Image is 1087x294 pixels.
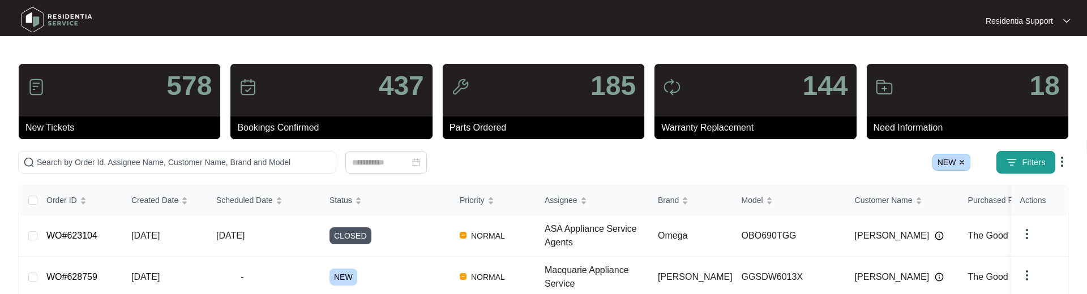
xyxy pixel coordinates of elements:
p: 437 [379,72,424,100]
p: Parts Ordered [450,121,644,135]
div: Macquarie Appliance Service [545,263,649,291]
button: filter iconFilters [996,151,1055,174]
img: Info icon [935,273,944,282]
img: icon [451,78,469,96]
th: Created Date [122,185,207,215]
input: Search by Order Id, Assignee Name, Customer Name, Brand and Model [37,156,331,168]
th: Scheduled Date [207,185,320,215]
span: [DATE] [216,231,245,240]
span: Created Date [131,194,178,206]
th: Order ID [37,185,122,215]
a: WO#628759 [46,272,97,282]
span: NORMAL [467,229,510,243]
span: Order ID [46,194,77,206]
span: [DATE] [131,231,160,240]
img: icon [239,78,257,96]
th: Priority [451,185,536,215]
img: dropdown arrow [1063,18,1070,24]
span: Priority [460,194,485,206]
th: Model [733,185,846,215]
span: NEW [932,154,971,171]
p: Need Information [874,121,1068,135]
span: NORMAL [467,270,510,284]
p: 185 [590,72,636,100]
span: - [216,270,268,284]
img: dropdown arrow [1055,155,1069,168]
th: Purchased From [959,185,1072,215]
span: [PERSON_NAME] [855,229,930,243]
span: [PERSON_NAME] [855,270,930,284]
span: The Good Guys [968,231,1032,240]
th: Assignee [536,185,649,215]
p: 578 [166,72,212,100]
span: CLOSED [329,227,371,244]
span: Filters [1022,157,1046,168]
span: Brand [658,194,679,206]
p: 18 [1030,72,1060,100]
img: dropdown arrow [1020,269,1034,282]
img: Info icon [935,231,944,240]
img: close icon [958,159,965,166]
span: NEW [329,269,357,286]
span: [DATE] [131,272,160,282]
span: Scheduled Date [216,194,273,206]
a: WO#623104 [46,231,97,240]
th: Customer Name [846,185,959,215]
span: Status [329,194,352,206]
th: Brand [649,185,733,215]
span: Model [742,194,763,206]
span: [PERSON_NAME] [658,272,733,282]
p: Bookings Confirmed [237,121,432,135]
img: Vercel Logo [460,273,467,280]
img: dropdown arrow [1020,227,1034,241]
img: search-icon [23,157,35,168]
td: OBO690TGG [733,215,846,257]
p: Warranty Replacement [661,121,856,135]
p: New Tickets [25,121,220,135]
span: Purchased From [968,194,1026,206]
span: Assignee [545,194,577,206]
p: 144 [802,72,848,100]
img: Vercel Logo [460,232,467,239]
img: filter icon [1006,157,1017,168]
p: Residentia Support [986,15,1053,27]
img: residentia service logo [17,3,96,37]
th: Status [320,185,451,215]
th: Actions [1011,185,1068,215]
img: icon [663,78,681,96]
span: The Good Guys [968,272,1032,282]
span: Customer Name [855,194,913,206]
span: Omega [658,231,687,240]
img: icon [27,78,45,96]
div: ASA Appliance Service Agents [545,222,649,249]
img: icon [875,78,893,96]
